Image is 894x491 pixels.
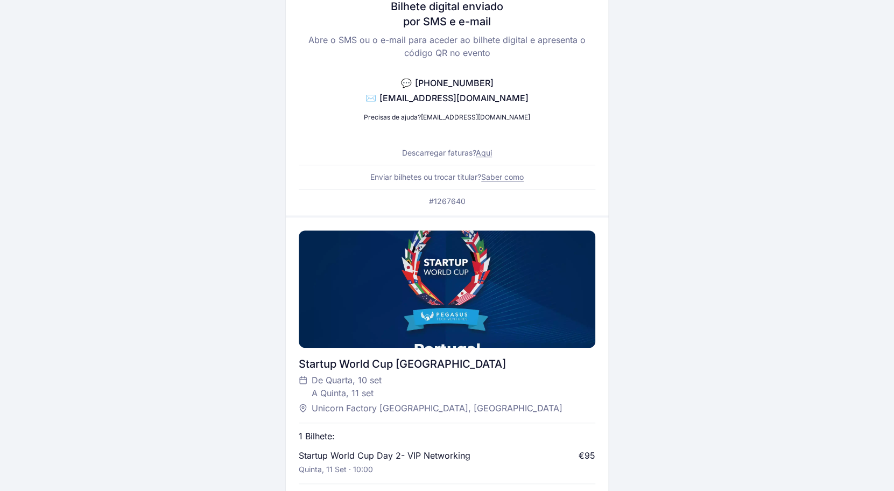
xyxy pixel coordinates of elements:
p: Enviar bilhetes ou trocar titular? [370,172,524,183]
span: Unicorn Factory [GEOGRAPHIC_DATA], [GEOGRAPHIC_DATA] [312,402,562,415]
p: 1 Bilhete: [299,430,335,443]
h3: por SMS e e-mail [403,14,491,29]
span: [PHONE_NUMBER] [415,78,494,88]
p: Quinta, 11 set · 10:00 [299,464,373,475]
span: ✉️ [365,93,376,103]
a: Aqui [476,148,492,157]
p: Descarregar faturas? [402,148,492,158]
span: Precisas de ajuda? [364,113,421,121]
p: #1267640 [429,196,466,207]
a: [EMAIL_ADDRESS][DOMAIN_NAME] [421,113,530,121]
span: [EMAIL_ADDRESS][DOMAIN_NAME] [379,93,529,103]
span: 💬 [401,78,412,88]
p: Abre o SMS ou o e-mail para aceder ao bilhete digital e apresenta o código QR no evento [299,33,595,59]
a: Saber como [481,172,524,181]
div: €95 [579,449,595,462]
div: Startup World Cup [GEOGRAPHIC_DATA] [299,356,595,371]
span: De Quarta, 10 set A Quinta, 11 set [312,374,382,399]
p: Startup World Cup Day 2- VIP Networking [299,449,470,462]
